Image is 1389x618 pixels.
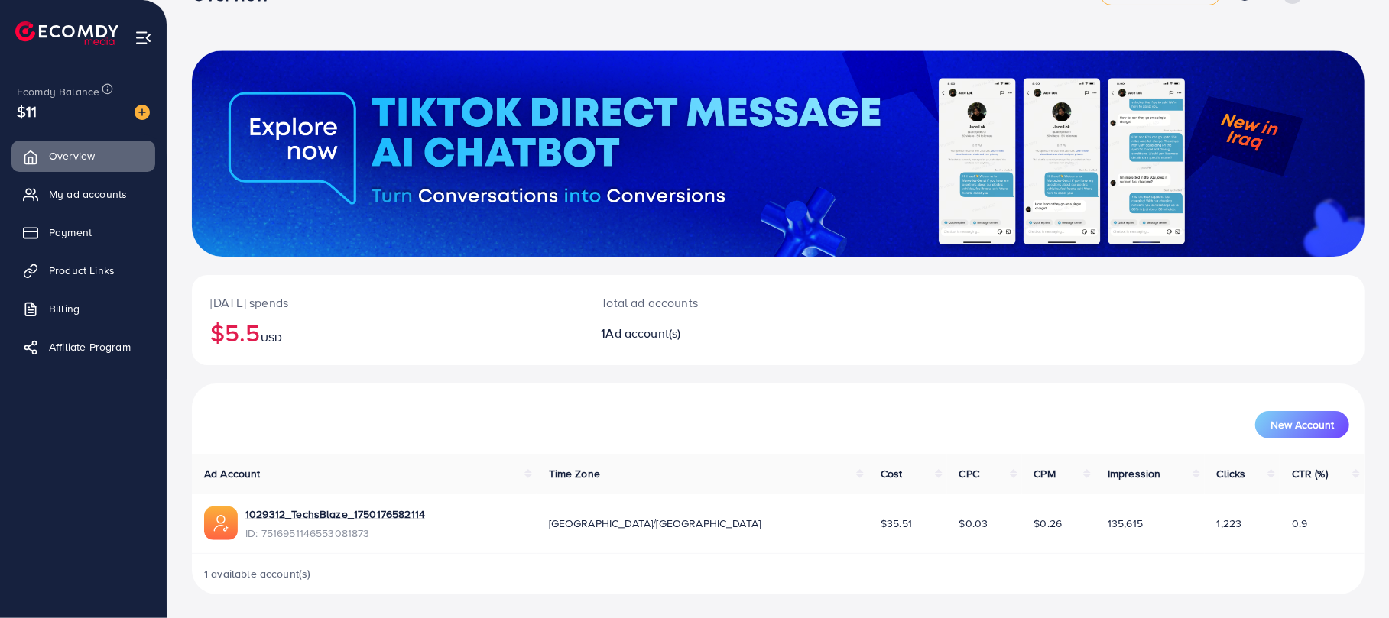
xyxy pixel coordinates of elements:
[1324,549,1378,607] iframe: Chat
[49,301,80,316] span: Billing
[1217,516,1242,531] span: 1,223
[17,100,37,122] span: $11
[606,325,681,341] span: Ad account(s)
[1034,466,1056,481] span: CPM
[204,566,311,581] span: 1 available account(s)
[135,29,152,47] img: menu
[210,318,564,347] h2: $5.5
[1034,516,1063,531] span: $0.26
[49,339,131,354] span: Affiliate Program
[49,186,127,202] span: My ad accounts
[11,141,155,171] a: Overview
[49,225,92,240] span: Payment
[245,526,425,541] span: ID: 7516951146553081873
[11,332,155,362] a: Affiliate Program
[1108,466,1161,481] span: Impression
[11,293,155,324] a: Billing
[11,217,155,248] a: Payment
[1108,516,1143,531] span: 135,615
[135,105,150,120] img: image
[601,293,858,312] p: Total ad accounts
[881,516,912,531] span: $35.51
[1292,516,1307,531] span: 0.9
[204,506,238,540] img: ic-ads-acc.e4c84228.svg
[15,21,118,45] img: logo
[11,179,155,209] a: My ad accounts
[1292,466,1328,481] span: CTR (%)
[17,84,99,99] span: Ecomdy Balance
[959,516,988,531] span: $0.03
[245,506,425,522] a: 1029312_TechsBlaze_1750176582114
[1271,419,1334,430] span: New Account
[549,466,600,481] span: Time Zone
[1255,411,1349,438] button: New Account
[11,255,155,286] a: Product Links
[959,466,979,481] span: CPC
[204,466,261,481] span: Ad Account
[49,148,95,163] span: Overview
[261,330,282,345] span: USD
[1217,466,1246,481] span: Clicks
[549,516,761,531] span: [GEOGRAPHIC_DATA]/[GEOGRAPHIC_DATA]
[881,466,903,481] span: Cost
[49,263,115,278] span: Product Links
[601,326,858,341] h2: 1
[210,293,564,312] p: [DATE] spends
